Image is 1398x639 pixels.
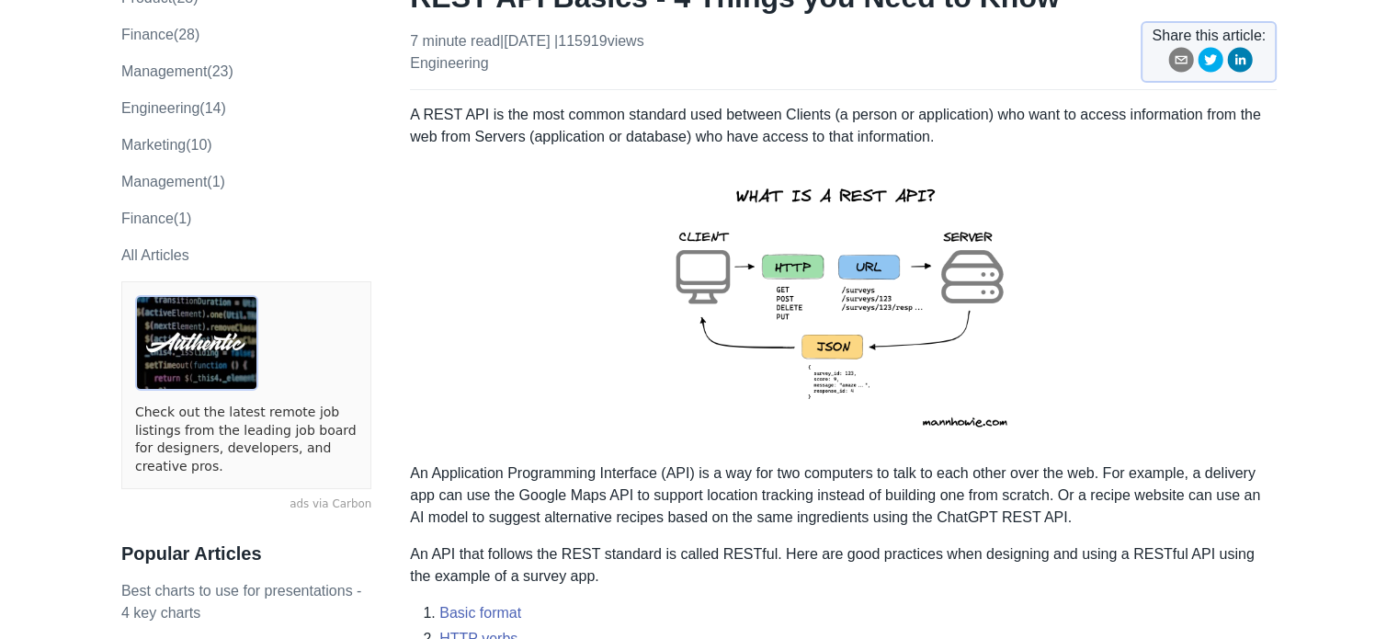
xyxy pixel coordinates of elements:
p: An Application Programming Interface (API) is a way for two computers to talk to each other over ... [410,462,1277,529]
a: finance(28) [121,27,199,42]
a: Finance(1) [121,211,191,226]
a: Management(1) [121,174,225,189]
p: A REST API is the most common standard used between Clients (a person or application) who want to... [410,104,1277,148]
p: An API that follows the REST standard is called RESTful. Here are good practices when designing a... [410,543,1277,588]
button: email [1168,47,1194,79]
a: marketing(10) [121,137,212,153]
h3: Popular Articles [121,542,371,565]
p: 7 minute read | [DATE] [410,30,643,74]
a: engineering(14) [121,100,226,116]
a: engineering [410,55,488,71]
a: Best charts to use for presentations - 4 key charts [121,583,361,621]
span: Share this article: [1152,25,1266,47]
a: ads via Carbon [121,496,371,513]
img: rest-api [642,163,1045,448]
a: management(23) [121,63,233,79]
a: Check out the latest remote job listings from the leading job board for designers, developers, an... [135,404,358,475]
span: | 115919 views [554,33,644,49]
a: All Articles [121,247,189,263]
a: Basic format [439,605,521,621]
button: twitter [1198,47,1223,79]
button: linkedin [1227,47,1253,79]
img: ads via Carbon [135,295,258,391]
